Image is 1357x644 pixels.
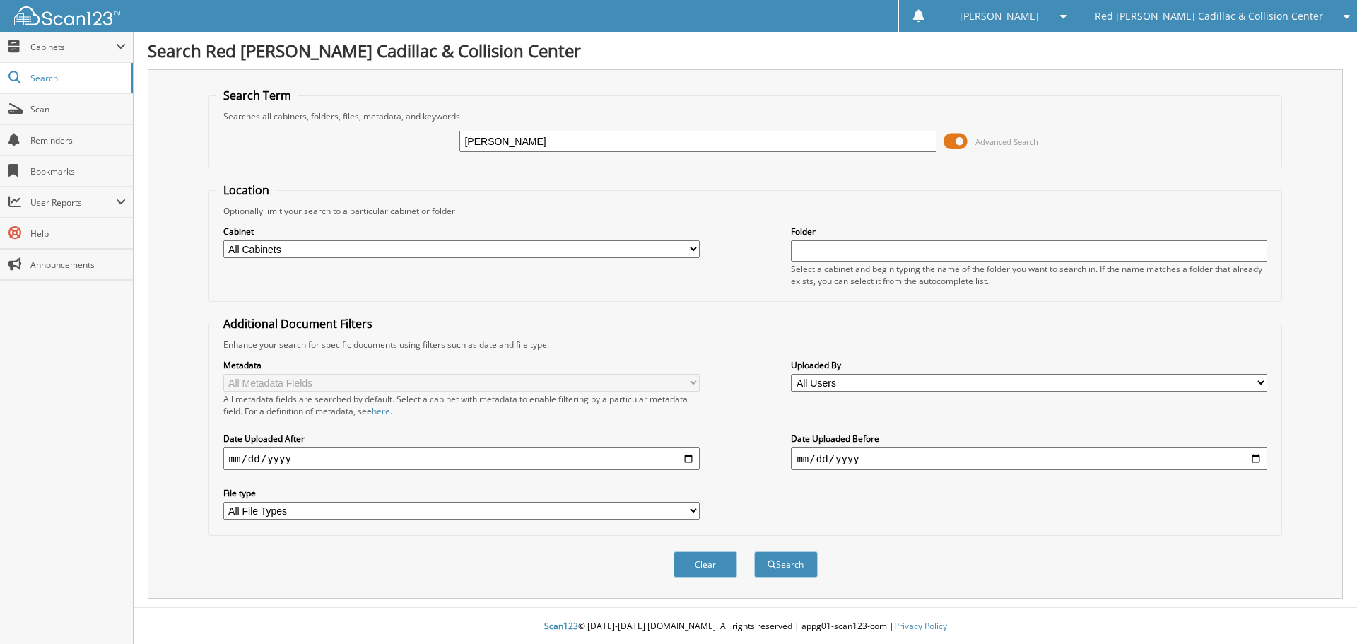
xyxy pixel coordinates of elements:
[544,620,578,632] span: Scan123
[754,551,818,578] button: Search
[30,197,116,209] span: User Reports
[30,228,126,240] span: Help
[30,72,124,84] span: Search
[223,447,700,470] input: start
[216,110,1275,122] div: Searches all cabinets, folders, files, metadata, and keywords
[216,205,1275,217] div: Optionally limit your search to a particular cabinet or folder
[791,447,1267,470] input: end
[30,165,126,177] span: Bookmarks
[216,182,276,198] legend: Location
[216,339,1275,351] div: Enhance your search for specific documents using filters such as date and file type.
[372,405,390,417] a: here
[14,6,120,25] img: scan123-logo-white.svg
[223,359,700,371] label: Metadata
[148,39,1343,62] h1: Search Red [PERSON_NAME] Cadillac & Collision Center
[975,136,1038,147] span: Advanced Search
[216,316,380,332] legend: Additional Document Filters
[894,620,947,632] a: Privacy Policy
[960,12,1039,21] span: [PERSON_NAME]
[223,487,700,499] label: File type
[223,226,700,238] label: Cabinet
[1286,576,1357,644] iframe: Chat Widget
[791,359,1267,371] label: Uploaded By
[30,259,126,271] span: Announcements
[216,88,298,103] legend: Search Term
[674,551,737,578] button: Clear
[134,609,1357,644] div: © [DATE]-[DATE] [DOMAIN_NAME]. All rights reserved | appg01-scan123-com |
[791,226,1267,238] label: Folder
[791,433,1267,445] label: Date Uploaded Before
[791,263,1267,287] div: Select a cabinet and begin typing the name of the folder you want to search in. If the name match...
[1095,12,1323,21] span: Red [PERSON_NAME] Cadillac & Collision Center
[30,103,126,115] span: Scan
[223,433,700,445] label: Date Uploaded After
[223,393,700,417] div: All metadata fields are searched by default. Select a cabinet with metadata to enable filtering b...
[30,134,126,146] span: Reminders
[30,41,116,53] span: Cabinets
